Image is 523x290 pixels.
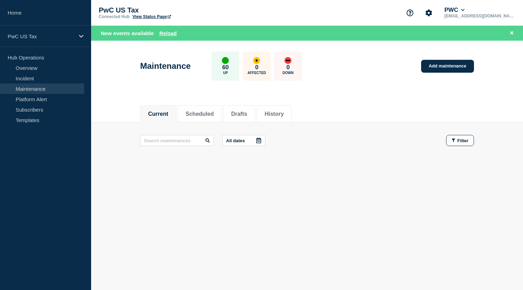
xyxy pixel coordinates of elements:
h1: Maintenance [140,61,191,71]
span: Filter [457,138,468,143]
button: Account settings [421,6,436,20]
p: Up [223,71,228,75]
p: PwC US Tax [99,6,238,14]
button: Scheduled [186,111,214,117]
p: 0 [255,64,258,71]
p: Down [283,71,294,75]
button: Current [148,111,168,117]
div: up [222,57,229,64]
p: Connected Hub [99,14,130,19]
a: Add maintenance [421,60,474,73]
button: PWC [443,7,466,14]
a: View Status Page [132,14,171,19]
input: Search maintenances [140,135,214,146]
button: History [265,111,284,117]
p: PwC US Tax [8,33,74,39]
div: affected [253,57,260,64]
p: 0 [287,64,290,71]
button: All dates [222,135,265,146]
button: Reload [159,30,177,36]
p: 60 [222,64,229,71]
p: Affected [248,71,266,75]
div: down [284,57,291,64]
p: [EMAIL_ADDRESS][DOMAIN_NAME] [443,14,515,18]
button: Support [403,6,417,20]
button: Filter [446,135,474,146]
button: Drafts [231,111,247,117]
span: New events available [101,30,154,36]
p: All dates [226,138,245,143]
